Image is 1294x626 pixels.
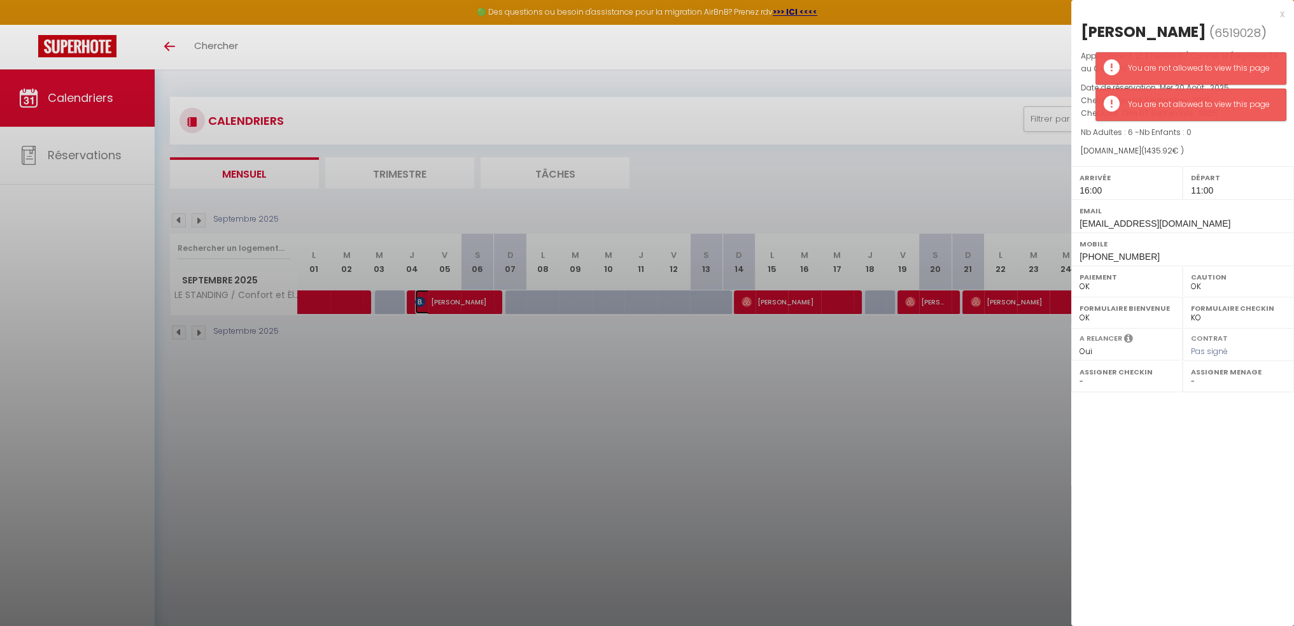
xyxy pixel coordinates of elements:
span: Pas signé [1191,346,1228,357]
span: 11:00 [1191,185,1213,196]
span: Mer 20 Août . 2025 [1160,82,1229,93]
div: [DOMAIN_NAME] [1081,145,1284,157]
i: Sélectionner OUI si vous souhaiter envoyer les séquences de messages post-checkout [1124,333,1133,347]
label: Mobile [1080,238,1286,250]
label: Arrivée [1080,171,1174,184]
span: [PHONE_NUMBER] [1080,252,1160,262]
span: LE STANDING / Confort et Élégance T4 au Centre d'Antibes - ANT21 [1081,50,1278,74]
span: Nb Enfants : 0 [1139,127,1192,138]
p: Checkin : [1081,94,1284,107]
span: 1435.92 [1144,145,1172,156]
span: 16:00 [1080,185,1102,196]
label: Caution [1191,271,1286,283]
span: ( ) [1209,24,1267,41]
span: ( € ) [1141,145,1184,156]
label: Email [1080,204,1286,217]
div: x [1071,6,1284,22]
div: You are not allowed to view this page [1128,99,1273,111]
label: Formulaire Bienvenue [1080,302,1174,315]
label: Départ [1191,171,1286,184]
div: You are not allowed to view this page [1128,62,1273,75]
p: Checkout : [1081,107,1284,120]
label: Contrat [1191,333,1228,341]
p: Appartement : [1081,50,1284,75]
label: Assigner Menage [1191,366,1286,378]
span: [EMAIL_ADDRESS][DOMAIN_NAME] [1080,218,1230,229]
label: A relancer [1080,333,1122,344]
span: 6519028 [1214,25,1261,41]
label: Paiement [1080,271,1174,283]
p: Date de réservation : [1081,82,1284,94]
label: Assigner Checkin [1080,366,1174,378]
span: Nb Adultes : 6 - [1081,127,1192,138]
div: [PERSON_NAME] [1081,22,1206,42]
label: Formulaire Checkin [1191,302,1286,315]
